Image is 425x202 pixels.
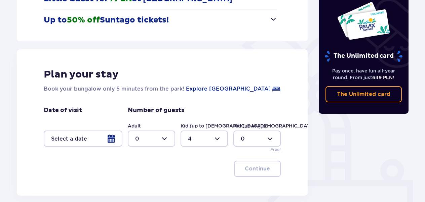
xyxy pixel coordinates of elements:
p: Book your bungalow only 5 minutes from the park! [44,85,184,93]
p: Continue [245,165,270,172]
p: Free! [270,147,281,153]
p: The Unlimited card [324,50,403,62]
p: Up to Suntago tickets! [44,15,169,25]
p: Number of guests [128,106,184,114]
a: Explore [GEOGRAPHIC_DATA] [186,85,271,93]
p: The Unlimited card [337,91,390,98]
p: Plan your stay [44,68,119,81]
label: Adult [128,122,141,129]
a: The Unlimited card [325,86,402,102]
label: Kid (up to [DEMOGRAPHIC_DATA].) [181,122,266,129]
label: Kid (up to [DEMOGRAPHIC_DATA].) [233,122,319,129]
span: 649 PLN [372,75,393,80]
img: Two entry cards to Suntago with the word 'UNLIMITED RELAX', featuring a white background with tro... [337,1,390,40]
p: Pay once, have fun all-year round. From just ! [325,67,402,81]
p: Date of visit [44,106,82,114]
span: 50% off [67,15,100,25]
button: Up to50% offSuntago tickets! [44,10,277,31]
button: Continue [234,161,281,177]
